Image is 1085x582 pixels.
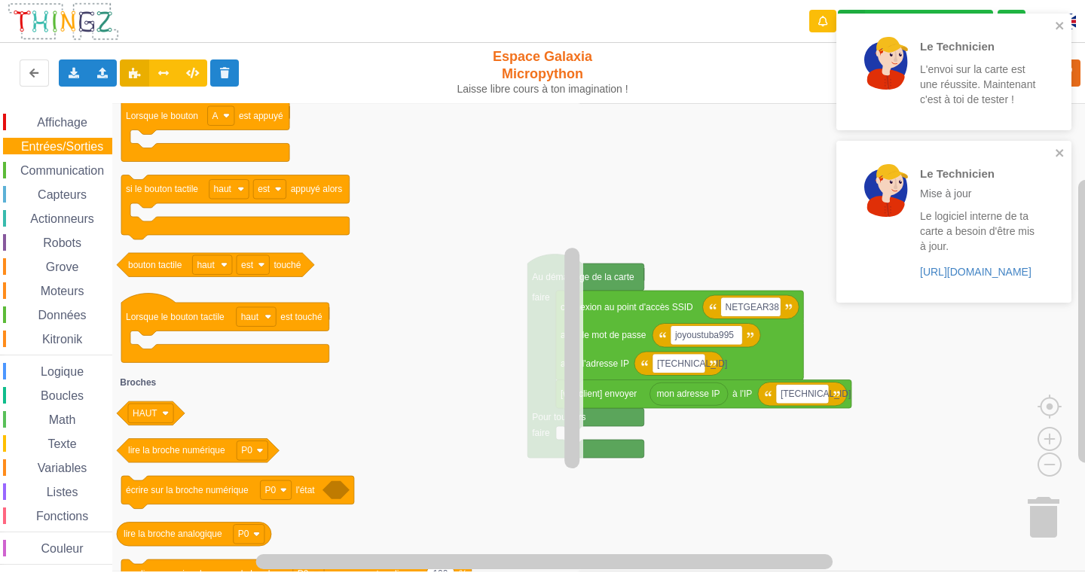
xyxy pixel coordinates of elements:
[44,261,81,273] span: Grove
[451,83,635,96] div: Laisse libre cours à ton imagination !
[38,285,87,297] span: Moteurs
[920,38,1038,54] p: Le Technicien
[40,333,84,346] span: Kitronik
[126,312,225,322] text: Lorsque le bouton tactile
[732,389,752,399] text: à l'IP
[674,330,734,340] text: joyoustuba995
[45,437,78,450] span: Texte
[241,312,259,322] text: haut
[451,48,635,96] div: Espace Galaxia Micropython
[36,309,89,321] span: Données
[258,184,270,194] text: est
[44,486,81,498] span: Listes
[920,266,1032,278] a: [URL][DOMAIN_NAME]
[561,358,629,369] text: avec l'adresse IP
[35,462,90,474] span: Variables
[561,389,637,399] text: [wifi client] envoyer
[120,377,156,388] text: Broches
[920,209,1038,254] p: Le logiciel interne de ta carte a besoin d'être mis à jour.
[274,260,301,270] text: touché
[35,188,89,201] span: Capteurs
[133,408,157,419] text: HAUT
[265,485,277,495] text: P0
[35,116,89,129] span: Affichage
[291,184,343,194] text: appuyé alors
[532,412,585,422] text: Pour toujours
[197,260,215,270] text: haut
[280,312,322,322] text: est touché
[126,485,249,495] text: écrire sur la broche numérique
[41,236,84,249] span: Robots
[1055,147,1065,161] button: close
[920,166,1038,181] p: Le Technicien
[7,2,120,41] img: thingz_logo.png
[838,10,993,33] div: Ta base fonctionne bien !
[657,358,727,369] text: [TECHNICAL_ID]
[920,62,1038,107] p: L'envoi sur la carte est une réussite. Maintenant c'est à toi de tester !
[39,542,86,555] span: Couleur
[241,260,254,270] text: est
[781,389,851,399] text: [TECHNICAL_ID]
[296,485,316,495] text: l'état
[238,529,249,540] text: P0
[1055,20,1065,34] button: close
[726,302,780,312] text: NETGEAR38
[920,186,1038,201] p: Mise à jour
[128,446,225,456] text: lire la broche numérique
[239,111,283,121] text: est appuyé
[561,330,646,340] text: avec le mot de passe
[18,164,106,177] span: Communication
[47,413,78,426] span: Math
[19,140,105,153] span: Entrées/Sorties
[124,529,222,540] text: lire la broche analogique
[38,389,86,402] span: Boucles
[126,111,198,121] text: Lorsque le bouton
[126,184,198,194] text: si le bouton tactile
[38,365,86,378] span: Logique
[656,389,720,399] text: mon adresse IP
[34,510,90,523] span: Fonctions
[561,302,693,312] text: connexion au point d'accès SSID
[212,111,219,121] text: A
[241,446,252,456] text: P0
[128,260,182,270] text: bouton tactile
[214,184,232,194] text: haut
[28,212,96,225] span: Actionneurs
